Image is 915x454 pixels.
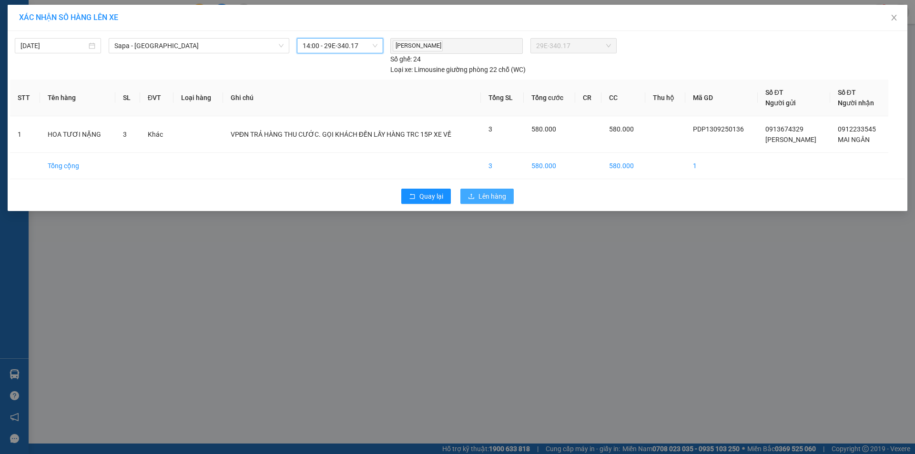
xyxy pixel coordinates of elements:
td: 1 [685,153,758,179]
span: 3 [488,125,492,133]
span: 0912233545 [838,125,876,133]
th: STT [10,80,40,116]
div: 24 [390,54,421,64]
th: ĐVT [140,80,173,116]
span: 14:00 - 29E-340.17 [303,39,377,53]
span: [PERSON_NAME] [393,40,443,51]
th: Tên hàng [40,80,115,116]
th: Loại hàng [173,80,223,116]
th: Ghi chú [223,80,481,116]
span: 580.000 [609,125,634,133]
span: rollback [409,193,416,201]
th: Mã GD [685,80,758,116]
div: Limousine giường phòng 22 chỗ (WC) [390,64,526,75]
span: upload [468,193,475,201]
span: 29E-340.17 [536,39,610,53]
td: Tổng cộng [40,153,115,179]
span: Loại xe: [390,64,413,75]
span: Sapa - Hà Nội [114,39,284,53]
th: SL [115,80,140,116]
span: down [278,43,284,49]
span: PDP1309250136 [693,125,744,133]
th: CR [575,80,601,116]
td: HOA TƯƠI NẶNG [40,116,115,153]
span: close [890,14,898,21]
span: Số ĐT [765,89,783,96]
span: MAI NGÂN [838,136,870,143]
span: [PERSON_NAME] [765,136,816,143]
th: Thu hộ [645,80,685,116]
th: CC [601,80,645,116]
span: 0913674329 [765,125,803,133]
span: Người nhận [838,99,874,107]
td: 3 [481,153,524,179]
button: Close [881,5,907,31]
th: Tổng cước [524,80,575,116]
td: 580.000 [524,153,575,179]
button: rollbackQuay lại [401,189,451,204]
span: 3 [123,131,127,138]
td: Khác [140,116,173,153]
span: Lên hàng [478,191,506,202]
span: 580.000 [531,125,556,133]
span: Quay lại [419,191,443,202]
span: Số ĐT [838,89,856,96]
td: 580.000 [601,153,645,179]
input: 13/09/2025 [20,40,87,51]
span: XÁC NHẬN SỐ HÀNG LÊN XE [19,13,118,22]
th: Tổng SL [481,80,524,116]
button: uploadLên hàng [460,189,514,204]
span: Số ghế: [390,54,412,64]
td: 1 [10,116,40,153]
span: Người gửi [765,99,796,107]
span: VPĐN TRẢ HÀNG THU CƯỚC. GỌI KHÁCH ĐẾN LẤY HÀNG TRC 15P XE VỀ [231,131,451,138]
